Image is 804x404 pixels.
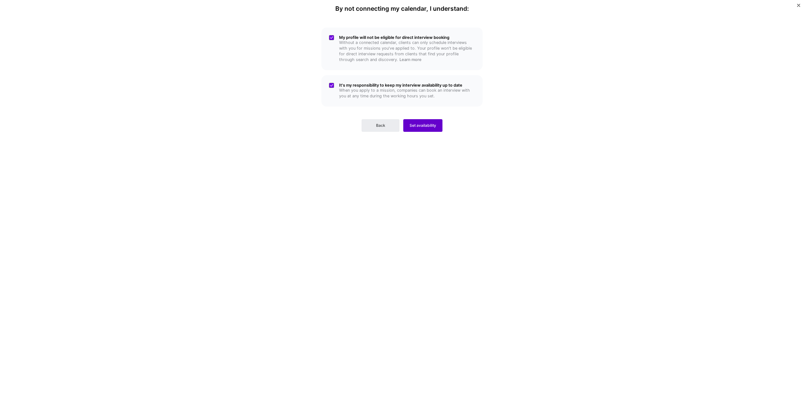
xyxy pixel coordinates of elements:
[410,123,436,128] span: Set availability
[362,119,399,132] button: Back
[339,83,475,88] h5: It's my responsibility to keep my interview availability up to date
[339,40,475,63] p: Without a connected calendar, clients can only schedule interviews with you for missions you've a...
[339,35,475,40] h5: My profile will not be eligible for direct interview booking
[335,5,469,12] h4: By not connecting my calendar, I understand:
[339,88,475,99] p: When you apply to a mission, companies can book an interview with you at any time during the work...
[797,4,800,10] button: Close
[403,119,442,132] button: Set availability
[376,123,385,128] span: Back
[399,57,422,62] a: Learn more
